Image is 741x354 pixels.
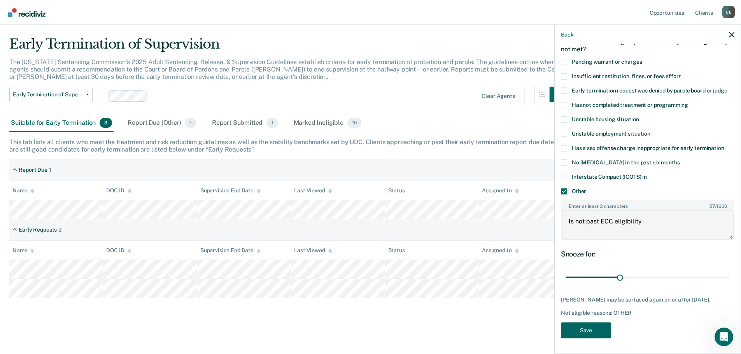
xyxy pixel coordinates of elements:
[200,187,261,194] div: Supervision End Date
[16,55,140,68] p: Hi Cj 👋
[9,36,565,58] div: Early Termination of Supervision
[9,115,114,132] div: Suitable for Early Termination
[347,118,361,128] span: 10
[388,247,405,254] div: Status
[572,116,639,122] span: Unstable housing situation
[709,203,715,209] span: 27
[78,242,156,274] button: Messages
[76,12,92,28] img: Profile image for Rajan
[126,115,198,132] div: Report Due (Other)
[561,31,573,38] button: Back
[561,322,611,338] button: Save
[58,227,61,233] div: 2
[8,8,46,17] img: Recidiviz
[562,200,734,209] label: Enter at least 3 characters
[185,118,196,128] span: 1
[106,187,131,194] div: DOC ID
[294,187,332,194] div: Last Viewed
[134,12,148,26] div: Close
[91,12,107,28] img: Profile image for Naomi
[19,167,47,173] div: Report Due
[572,173,647,180] span: Interstate Compact (ICOTS) in
[292,115,363,132] div: Marked Ineligible
[561,296,734,303] div: [PERSON_NAME] may be surfaced again on or after [DATE].
[8,91,148,113] div: Send us a message
[106,247,131,254] div: DOC ID
[572,101,688,108] span: Has not completed treatment or programming
[106,12,121,28] img: Profile image for Kim
[709,203,727,209] span: / 1600
[16,15,58,27] img: logo
[482,187,519,194] div: Assigned to
[266,118,278,128] span: 1
[482,93,515,99] div: Clear agents
[572,73,681,79] span: Insufficient restitution, fines, or fees effort
[100,118,112,128] span: 3
[572,145,724,151] span: Has a sex offense charge inappropriate for early termination
[12,187,34,194] div: Name
[210,115,280,132] div: Report Submitted
[572,188,586,194] span: Other
[572,87,727,93] span: Early termination request was denied by parole board or judge
[12,247,34,254] div: Name
[482,247,519,254] div: Assigned to
[16,98,130,106] div: Send us a message
[9,58,563,80] p: The [US_STATE] Sentencing Commission’s 2025 Adult Sentencing, Release, & Supervision Guidelines e...
[562,211,734,239] textarea: Is not past ECC eligibility
[722,6,735,18] div: C E
[572,130,650,136] span: Unstable employment situation
[294,247,332,254] div: Last Viewed
[13,91,83,98] span: Early Termination of Supervision
[9,138,732,153] div: This tab lists all clients who meet the treatment and risk reduction guidelines as well as the st...
[572,159,680,165] span: No [MEDICAL_DATA] in the past six months
[561,31,734,59] div: Which of the following requirements has [PERSON_NAME] not met?
[30,262,47,267] span: Home
[572,58,642,65] span: Pending warrant or charges
[388,187,405,194] div: Status
[19,227,57,233] div: Early Requests
[722,6,735,18] button: Profile dropdown button
[103,262,130,267] span: Messages
[561,249,734,258] div: Snooze for:
[200,247,261,254] div: Supervision End Date
[715,328,733,346] iframe: Intercom live chat
[49,167,51,173] div: 1
[561,309,734,316] div: Not eligible reasons: OTHER
[16,68,140,82] p: How can we help?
